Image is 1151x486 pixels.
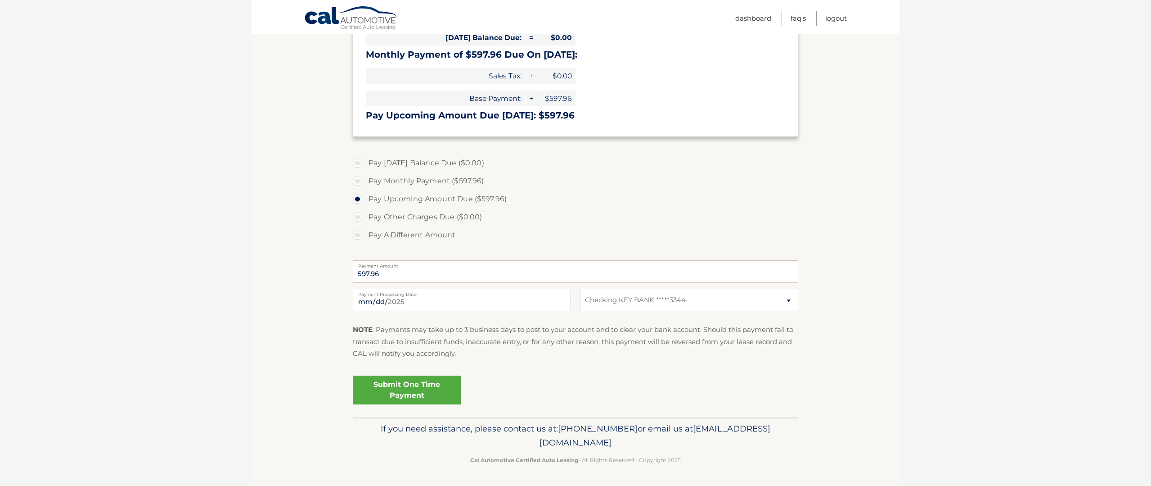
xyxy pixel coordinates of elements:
[366,91,525,106] span: Base Payment:
[791,11,806,26] a: FAQ's
[558,423,638,434] span: [PHONE_NUMBER]
[353,260,798,268] label: Payment Amount
[353,324,798,359] p: : Payments may take up to 3 business days to post to your account and to clear your bank account....
[353,190,798,208] label: Pay Upcoming Amount Due ($597.96)
[535,68,575,84] span: $0.00
[353,325,373,334] strong: NOTE
[353,172,798,190] label: Pay Monthly Payment ($597.96)
[353,260,798,283] input: Payment Amount
[353,154,798,172] label: Pay [DATE] Balance Due ($0.00)
[526,91,535,106] span: +
[359,455,792,465] p: - All Rights Reserved - Copyright 2025
[353,289,571,311] input: Payment Date
[470,457,578,463] strong: Cal Automotive Certified Auto Leasing
[535,91,575,106] span: $597.96
[535,30,575,45] span: $0.00
[353,376,461,404] a: Submit One Time Payment
[366,110,785,121] h3: Pay Upcoming Amount Due [DATE]: $597.96
[366,68,525,84] span: Sales Tax:
[304,6,399,32] a: Cal Automotive
[366,49,785,60] h3: Monthly Payment of $597.96 Due On [DATE]:
[353,289,571,296] label: Payment Processing Date
[353,226,798,244] label: Pay A Different Amount
[366,30,525,45] span: [DATE] Balance Due:
[735,11,771,26] a: Dashboard
[825,11,847,26] a: Logout
[526,68,535,84] span: +
[359,422,792,450] p: If you need assistance, please contact us at: or email us at
[526,30,535,45] span: =
[353,208,798,226] label: Pay Other Charges Due ($0.00)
